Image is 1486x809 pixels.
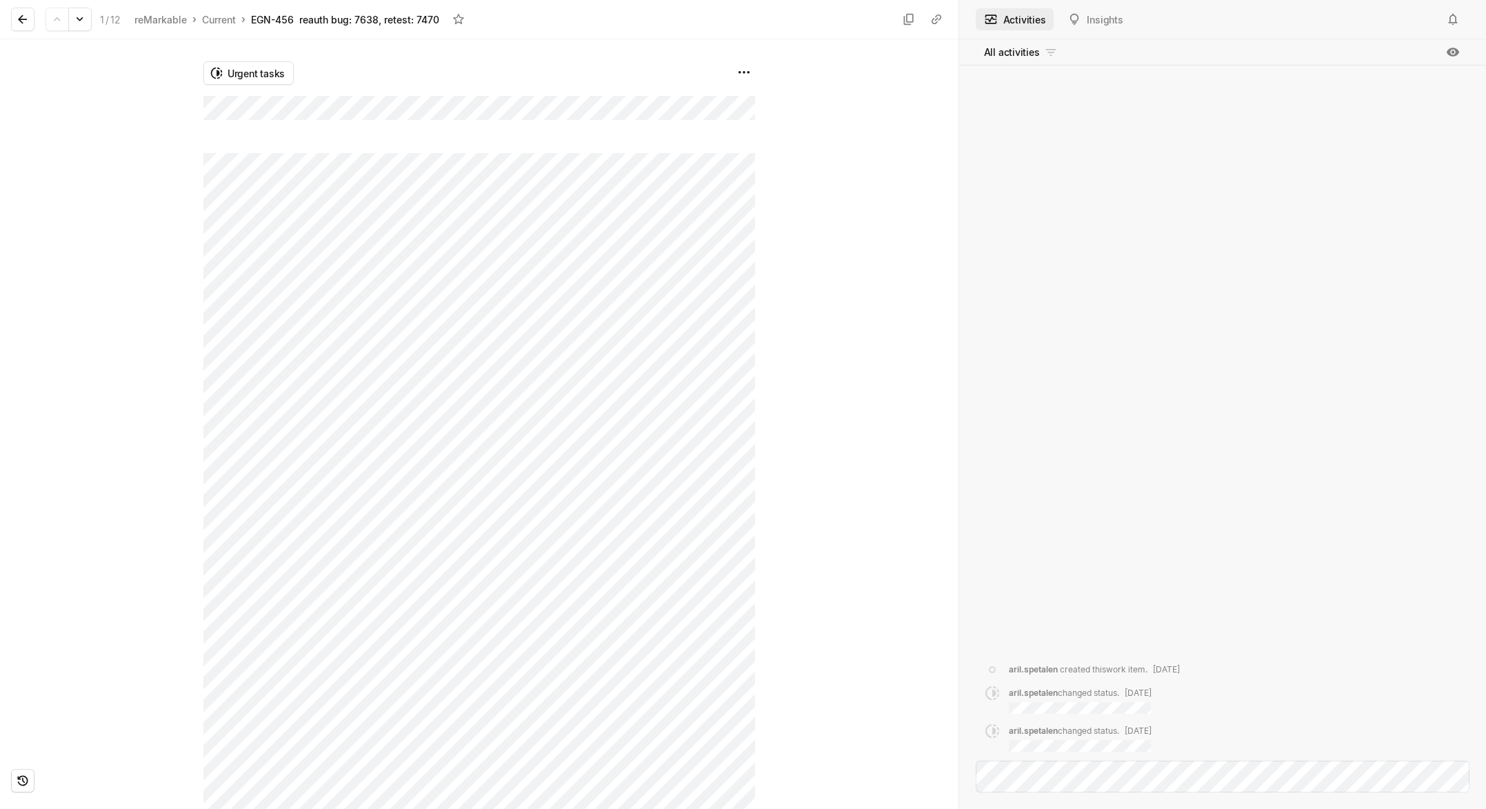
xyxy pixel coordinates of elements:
[976,8,1054,30] button: Activities
[199,10,239,29] a: Current
[100,12,121,27] div: 1 12
[299,12,439,27] div: reauth bug: 7638, retest: 7470
[1009,664,1058,675] span: aril.spetalen
[251,12,294,27] div: EGN-456
[1009,688,1058,698] span: aril.spetalen
[1125,688,1152,698] span: [DATE]
[984,45,1040,59] span: All activities
[1009,726,1058,736] span: aril.spetalen
[132,10,190,29] a: reMarkable
[1059,8,1131,30] button: Insights
[1009,663,1180,676] div: created this work item .
[192,12,197,26] div: ›
[1153,664,1180,675] span: [DATE]
[241,12,245,26] div: ›
[1009,687,1152,714] div: changed status .
[106,14,109,26] span: /
[976,41,1066,63] button: All activities
[203,61,294,85] button: Urgent tasks
[1125,726,1152,736] span: [DATE]
[134,12,187,27] div: reMarkable
[1009,725,1152,752] div: changed status .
